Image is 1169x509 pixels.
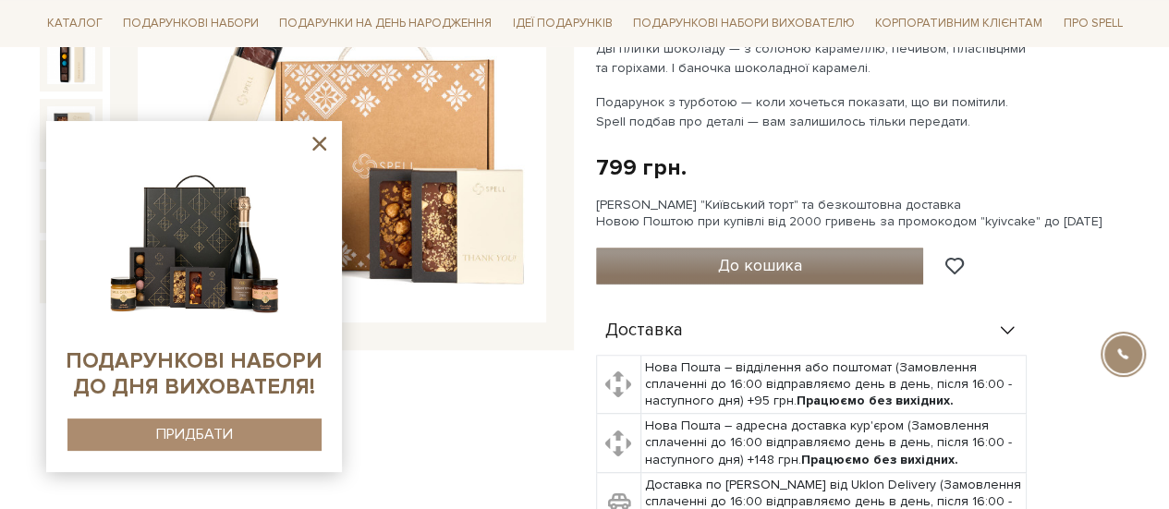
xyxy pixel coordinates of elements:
a: Каталог [40,9,110,38]
a: Корпоративним клієнтам [868,7,1050,39]
div: [PERSON_NAME] "Київський торт" та безкоштовна доставка Новою Поштою при купівлі від 2000 гривень ... [596,197,1130,230]
a: Подарункові набори [116,9,266,38]
span: Доставка [605,322,683,339]
b: Працюємо без вихідних. [801,452,958,467]
a: Подарункові набори вихователю [626,7,862,39]
p: Подарунок з турботою — коли хочеться показати, що ви помітили. Spell подбав про деталі — вам зали... [596,92,1029,131]
img: Подарунок з турботою [47,35,95,83]
td: Нова Пошта – відділення або поштомат (Замовлення сплаченні до 16:00 відправляємо день в день, піс... [640,355,1026,414]
b: Працюємо без вихідних. [797,393,954,408]
td: Нова Пошта – адресна доставка кур'єром (Замовлення сплаченні до 16:00 відправляємо день в день, п... [640,414,1026,473]
span: До кошика [717,255,801,275]
button: До кошика [596,248,924,285]
p: Дві плитки шоколаду — з солоною карамеллю, печивом, пластівцями та горіхами. І баночка шоколадної... [596,39,1029,78]
img: Подарунок з турботою [47,106,95,154]
a: Подарунки на День народження [272,9,499,38]
div: 799 грн. [596,153,687,182]
a: Ідеї подарунків [505,9,619,38]
a: Про Spell [1055,9,1129,38]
